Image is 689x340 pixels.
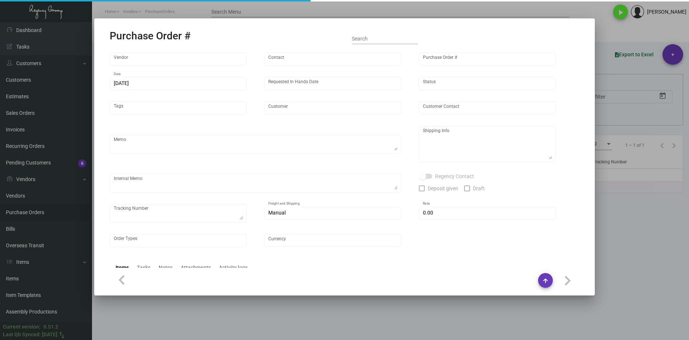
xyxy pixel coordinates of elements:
[116,264,129,272] div: Items
[473,184,485,193] span: Draft
[435,172,474,181] span: Regency Contact
[3,331,57,339] div: Last Qb Synced: [DATE]
[3,323,40,331] div: Current version:
[43,323,58,331] div: 0.51.2
[219,264,248,272] div: Activity logs
[159,264,173,272] div: Notes
[428,184,458,193] span: Deposit given
[137,264,151,272] div: Tasks
[181,264,211,272] div: Attachments
[268,210,286,216] span: Manual
[110,30,191,42] h2: Purchase Order #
